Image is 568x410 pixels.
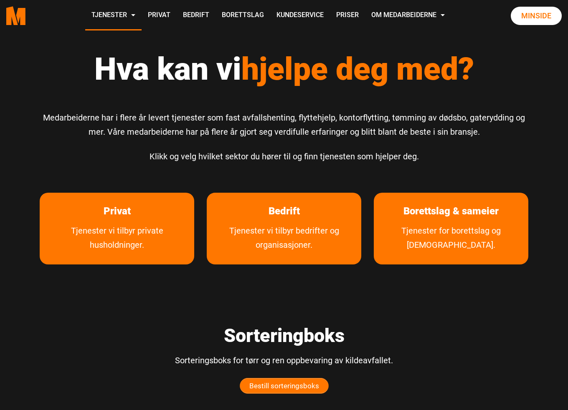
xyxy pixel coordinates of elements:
[6,324,562,347] h2: Sorteringboks
[330,1,365,30] a: Priser
[91,193,143,230] a: les mer om Privat
[256,193,312,230] a: les mer om Bedrift
[177,1,216,30] a: Bedrift
[365,1,451,30] a: Om Medarbeiderne
[511,7,562,25] a: Minside
[6,353,562,367] p: Sorteringsboks for tørr og ren oppbevaring av kildeavfallet.
[85,1,142,30] a: Tjenester
[40,50,528,88] h1: Hva kan vi
[374,224,528,264] a: Tjenester for borettslag og sameier
[270,1,330,30] a: Kundeservice
[40,111,528,139] p: Medarbeiderne har i flere år levert tjenester som fast avfallshenting, flyttehjelp, kontorflyttin...
[240,378,329,394] a: Bestill sorteringsboks
[207,224,361,264] a: Tjenester vi tilbyr bedrifter og organisasjoner
[40,224,194,264] a: Tjenester vi tilbyr private husholdninger
[240,378,328,393] span: Bestill sorteringsboks
[40,149,528,163] p: Klikk og velg hvilket sektor du hører til og finn tjenesten som hjelper deg.
[142,1,177,30] a: Privat
[216,1,270,30] a: Borettslag
[391,193,511,230] a: Les mer om Borettslag & sameier
[241,50,474,87] span: hjelpe deg med?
